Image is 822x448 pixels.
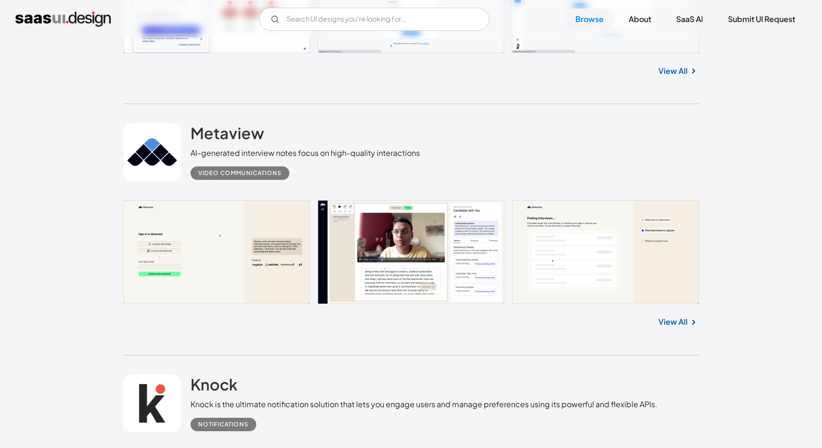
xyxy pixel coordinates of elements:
div: Video Communications [198,167,282,179]
a: View All [658,316,688,328]
div: Knock is the ultimate notification solution that lets you engage users and manage preferences usi... [191,399,657,410]
a: Knock [191,375,238,399]
a: Metaview [191,123,264,147]
a: Submit UI Request [716,9,807,30]
input: Search UI designs you're looking for... [259,8,489,31]
form: Email Form [259,8,489,31]
h2: Knock [191,375,238,394]
a: home [15,12,111,27]
a: About [617,9,663,30]
a: SaaS Ai [665,9,715,30]
a: View All [658,65,688,77]
a: Browse [564,9,615,30]
div: AI-generated interview notes focus on high-quality interactions [191,147,420,159]
h2: Metaview [191,123,264,142]
div: Notifications [198,419,249,430]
